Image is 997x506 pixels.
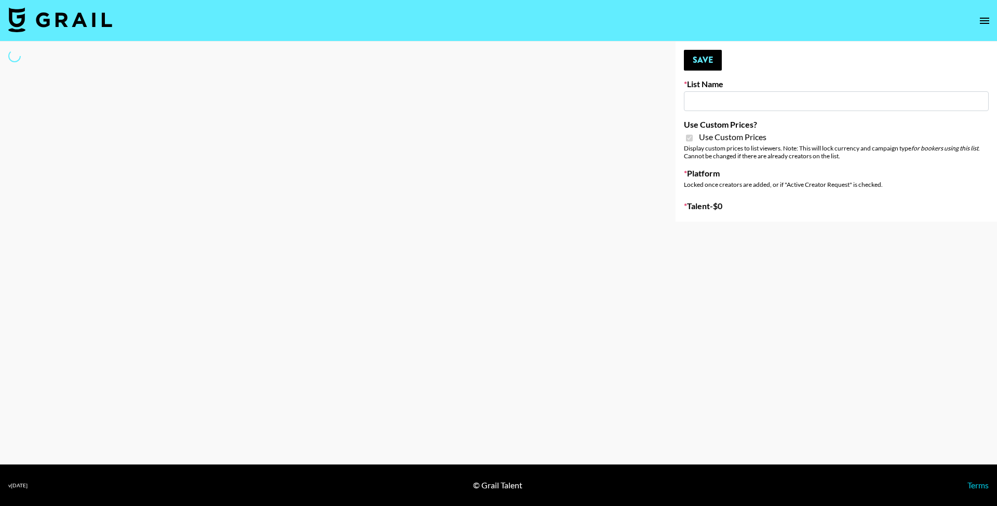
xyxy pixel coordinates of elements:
[8,482,28,489] div: v [DATE]
[974,10,995,31] button: open drawer
[684,201,989,211] label: Talent - $ 0
[684,168,989,179] label: Platform
[684,144,989,160] div: Display custom prices to list viewers. Note: This will lock currency and campaign type . Cannot b...
[699,132,766,142] span: Use Custom Prices
[684,79,989,89] label: List Name
[684,50,722,71] button: Save
[967,480,989,490] a: Terms
[911,144,978,152] em: for bookers using this list
[684,119,989,130] label: Use Custom Prices?
[473,480,522,490] div: © Grail Talent
[684,181,989,188] div: Locked once creators are added, or if "Active Creator Request" is checked.
[8,7,112,32] img: Grail Talent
